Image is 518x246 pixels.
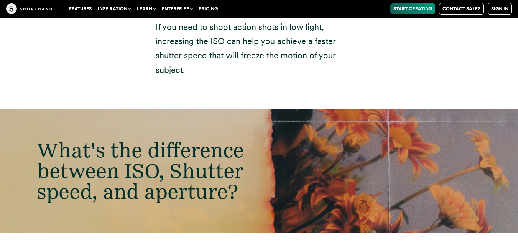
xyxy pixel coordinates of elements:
span: What's the difference between ISO, Shutter speed, and aperture? [37,137,244,204]
p: If you need to shoot action shots in low light, increasing the ISO can help you achieve a faster ... [156,20,363,78]
img: The Craft [6,3,52,14]
a: Start Creating [390,3,435,14]
a: Sign in [488,3,512,15]
button: Enterprise [159,3,196,14]
a: Features [66,3,95,14]
button: Learn [134,3,159,14]
a: Contact Sales [439,3,484,15]
a: Pricing [196,3,221,14]
button: Inspiration [95,3,134,14]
